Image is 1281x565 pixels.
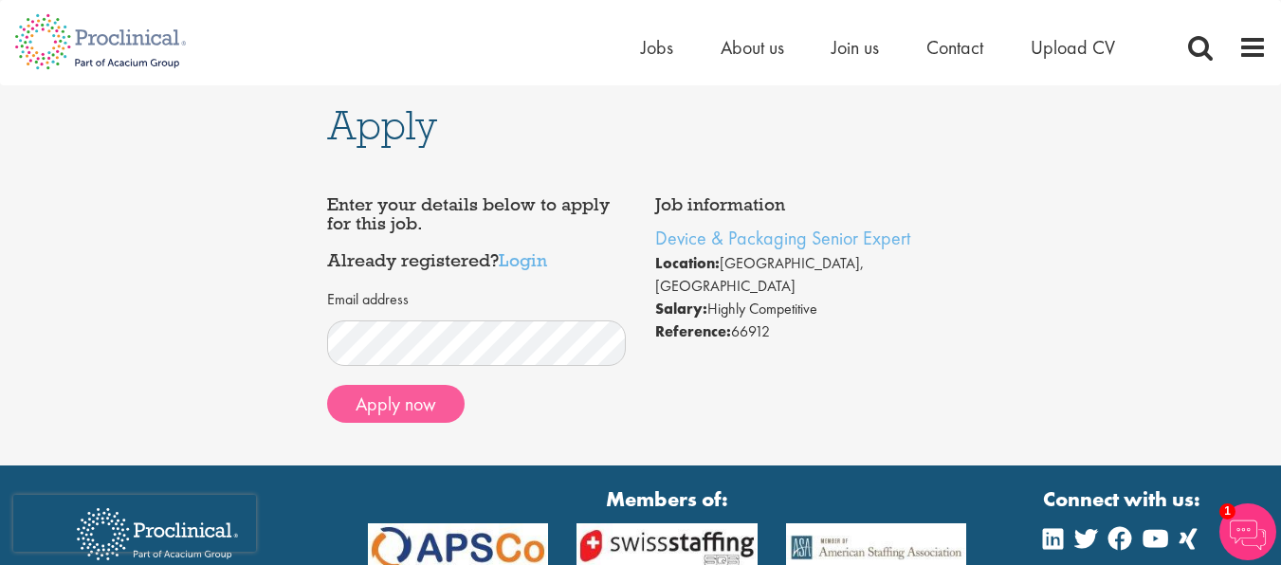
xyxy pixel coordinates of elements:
[327,195,626,270] h4: Enter your details below to apply for this job. Already registered?
[327,100,437,151] span: Apply
[655,252,954,298] li: [GEOGRAPHIC_DATA], [GEOGRAPHIC_DATA]
[655,299,707,319] strong: Salary:
[368,484,966,514] strong: Members of:
[926,35,983,60] a: Contact
[655,298,954,320] li: Highly Competitive
[655,195,954,214] h4: Job information
[327,385,465,423] button: Apply now
[721,35,784,60] a: About us
[1031,35,1115,60] a: Upload CV
[655,226,910,250] a: Device & Packaging Senior Expert
[1219,503,1235,519] span: 1
[641,35,673,60] a: Jobs
[832,35,879,60] a: Join us
[655,253,720,273] strong: Location:
[327,289,409,311] label: Email address
[1219,503,1276,560] img: Chatbot
[499,248,547,271] a: Login
[655,320,954,343] li: 66912
[655,321,731,341] strong: Reference:
[13,495,256,552] iframe: reCAPTCHA
[1043,484,1204,514] strong: Connect with us:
